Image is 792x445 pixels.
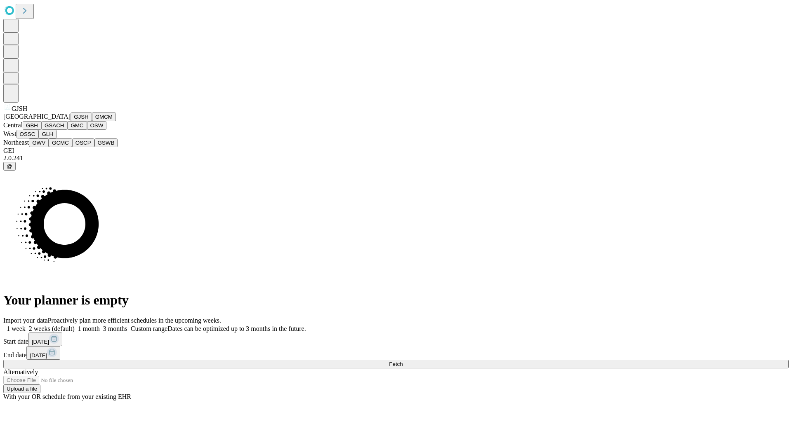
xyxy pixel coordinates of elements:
[3,360,789,368] button: Fetch
[92,112,116,121] button: GMCM
[38,130,56,138] button: GLH
[7,325,26,332] span: 1 week
[3,130,16,137] span: West
[167,325,306,332] span: Dates can be optimized up to 3 months in the future.
[16,130,39,138] button: OSSC
[7,163,12,169] span: @
[3,162,16,171] button: @
[3,122,23,129] span: Central
[30,352,47,358] span: [DATE]
[131,325,167,332] span: Custom range
[23,121,41,130] button: GBH
[26,346,60,360] button: [DATE]
[3,333,789,346] div: Start date
[3,139,29,146] span: Northeast
[12,105,27,112] span: GJSH
[28,333,62,346] button: [DATE]
[94,138,118,147] button: GSWB
[3,147,789,155] div: GEI
[3,346,789,360] div: End date
[3,368,38,375] span: Alternatively
[71,112,92,121] button: GJSH
[72,138,94,147] button: OSCP
[3,393,131,400] span: With your OR schedule from your existing EHR
[103,325,127,332] span: 3 months
[389,361,403,367] span: Fetch
[3,113,71,120] span: [GEOGRAPHIC_DATA]
[3,384,40,393] button: Upload a file
[41,121,67,130] button: GSACH
[3,293,789,308] h1: Your planner is empty
[29,138,49,147] button: GWV
[29,325,75,332] span: 2 weeks (default)
[48,317,221,324] span: Proactively plan more efficient schedules in the upcoming weeks.
[78,325,100,332] span: 1 month
[3,155,789,162] div: 2.0.241
[67,121,87,130] button: GMC
[3,317,48,324] span: Import your data
[87,121,107,130] button: OSW
[32,339,49,345] span: [DATE]
[49,138,72,147] button: GCMC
